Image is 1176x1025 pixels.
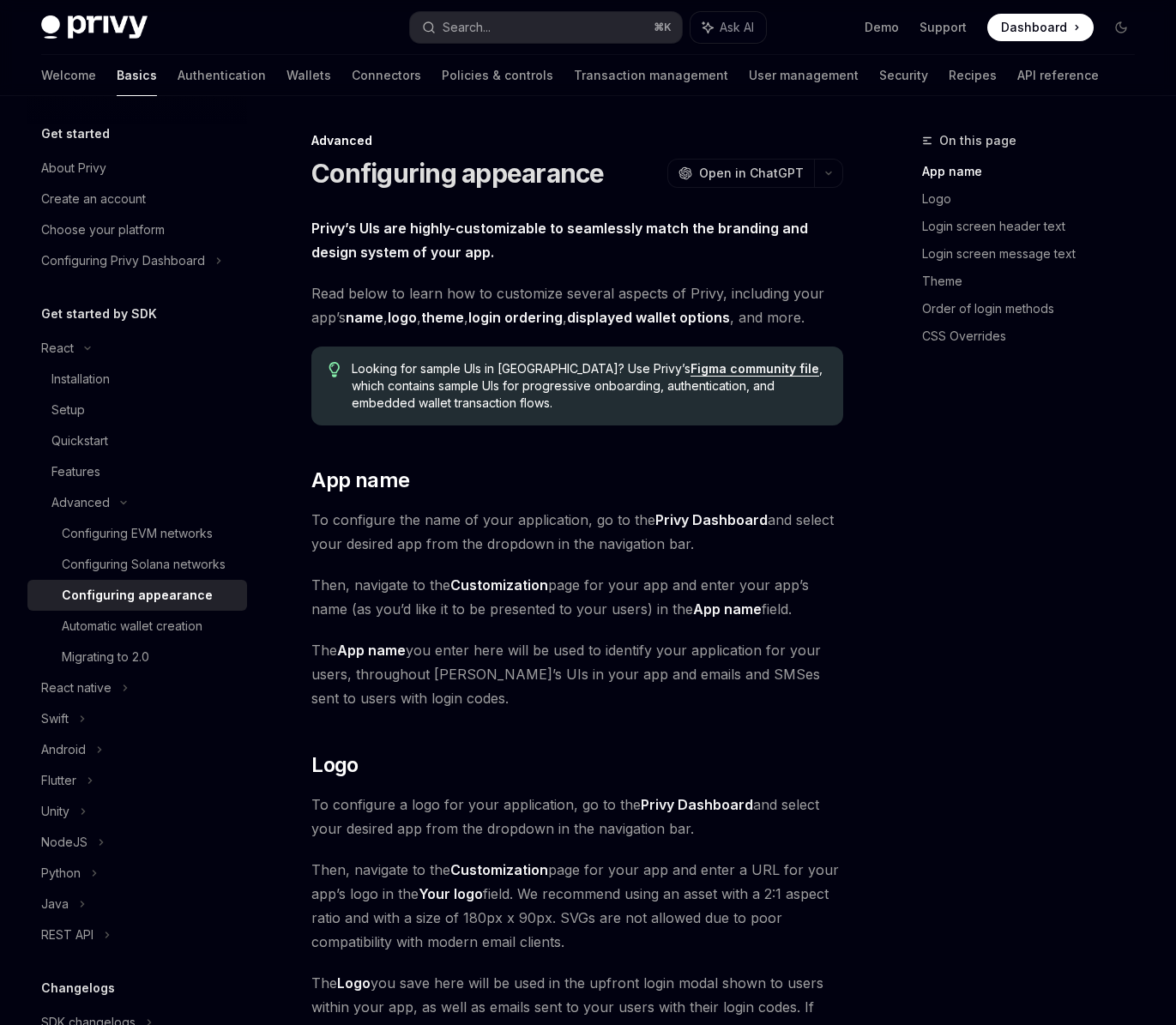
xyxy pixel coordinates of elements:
strong: Customization [450,576,548,594]
span: Logo [311,751,359,779]
a: CSS Overrides [922,323,1149,350]
a: Setup [27,395,247,425]
span: Ask AI [720,19,754,36]
a: Connectors [352,55,421,96]
div: Features [51,461,100,482]
div: Create an account [41,189,146,209]
div: Flutter [41,770,76,791]
a: Figma community file [691,361,819,377]
a: Basics [117,55,157,96]
a: Wallets [286,55,331,96]
a: About Privy [27,153,247,184]
a: Features [27,456,247,487]
a: name [346,309,383,327]
div: Search... [443,17,491,38]
a: Order of login methods [922,295,1149,323]
div: REST API [41,925,93,945]
button: Toggle dark mode [1107,14,1135,41]
img: dark logo [41,15,148,39]
div: Java [41,894,69,914]
strong: Your logo [419,885,483,902]
a: Authentication [178,55,266,96]
strong: App name [693,600,762,618]
span: Looking for sample UIs in [GEOGRAPHIC_DATA]? Use Privy’s , which contains sample UIs for progress... [352,360,826,412]
button: Search...⌘K [410,12,681,43]
a: Create an account [27,184,247,214]
span: Open in ChatGPT [699,165,804,182]
div: Android [41,739,86,760]
a: Support [920,19,967,36]
a: API reference [1017,55,1099,96]
a: Configuring EVM networks [27,518,247,549]
a: theme [421,309,464,327]
a: Logo [922,185,1149,213]
span: The you enter here will be used to identify your application for your users, throughout [PERSON_N... [311,638,843,710]
a: App name [922,158,1149,185]
span: Dashboard [1001,19,1067,36]
div: NodeJS [41,832,87,853]
a: Choose your platform [27,214,247,245]
div: Advanced [51,492,110,513]
strong: Privy Dashboard [655,511,768,528]
a: Configuring appearance [27,580,247,611]
div: Python [41,863,81,883]
div: Migrating to 2.0 [62,647,149,667]
a: Migrating to 2.0 [27,642,247,672]
div: React native [41,678,112,698]
div: React [41,338,74,359]
a: Dashboard [987,14,1094,41]
a: displayed wallet options [567,309,730,327]
div: Setup [51,400,85,420]
div: Configuring EVM networks [62,523,213,544]
span: To configure a logo for your application, go to the and select your desired app from the dropdown... [311,793,843,841]
a: Security [879,55,928,96]
div: About Privy [41,158,106,178]
a: Login screen message text [922,240,1149,268]
h5: Get started [41,124,110,144]
div: Advanced [311,132,843,149]
h5: Get started by SDK [41,304,157,324]
strong: Privy Dashboard [641,796,753,813]
span: Then, navigate to the page for your app and enter a URL for your app’s logo in the field. We reco... [311,858,843,954]
div: Swift [41,708,69,729]
span: Then, navigate to the page for your app and enter your app’s name (as you’d like it to be present... [311,573,843,621]
svg: Tip [329,362,341,377]
a: Login screen header text [922,213,1149,240]
span: Read below to learn how to customize several aspects of Privy, including your app’s , , , , , and... [311,281,843,329]
div: Configuring appearance [62,585,213,606]
strong: Customization [450,861,548,878]
div: Unity [41,801,69,822]
a: User management [749,55,859,96]
a: Transaction management [574,55,728,96]
div: Configuring Privy Dashboard [41,250,205,271]
a: Welcome [41,55,96,96]
span: To configure the name of your application, go to the and select your desired app from the dropdow... [311,508,843,556]
a: Automatic wallet creation [27,611,247,642]
strong: Logo [337,974,371,992]
a: Demo [865,19,899,36]
button: Ask AI [691,12,766,43]
strong: Privy’s UIs are highly-customizable to seamlessly match the branding and design system of your app. [311,220,808,261]
div: Configuring Solana networks [62,554,226,575]
a: logo [388,309,417,327]
strong: App name [337,642,406,659]
h5: Changelogs [41,978,115,998]
div: Automatic wallet creation [62,616,202,636]
div: Installation [51,369,110,389]
a: Theme [922,268,1149,295]
a: login ordering [468,309,563,327]
a: Recipes [949,55,997,96]
a: Policies & controls [442,55,553,96]
a: Configuring Solana networks [27,549,247,580]
div: Choose your platform [41,220,165,240]
button: Open in ChatGPT [667,159,814,188]
h1: Configuring appearance [311,158,605,189]
span: App name [311,467,409,494]
a: Installation [27,364,247,395]
span: ⌘ K [654,21,672,34]
span: On this page [939,130,1016,151]
div: Quickstart [51,431,108,451]
a: Quickstart [27,425,247,456]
